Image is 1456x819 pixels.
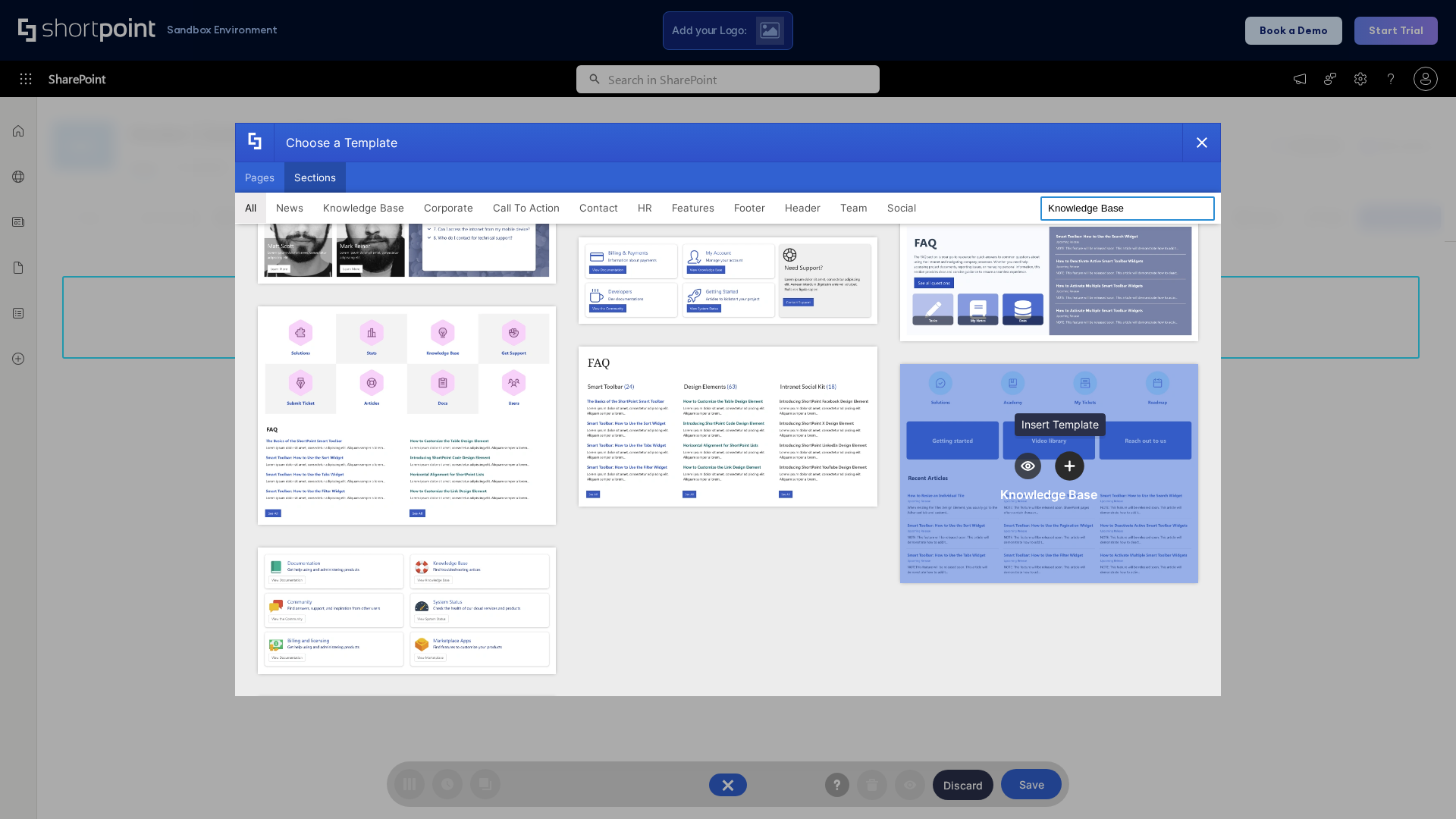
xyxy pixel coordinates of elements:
button: Social [877,193,926,223]
button: Team [830,193,877,223]
button: Sections [284,162,346,193]
button: Contact [570,193,628,223]
button: Pages [235,162,284,193]
button: Features [662,193,724,223]
button: Header [775,193,830,223]
button: All [235,193,266,223]
div: template selector [235,123,1221,696]
input: Search [1040,196,1215,221]
iframe: Chat Widget [1380,746,1456,819]
button: Call To Action [483,193,570,223]
button: Footer [724,193,775,223]
div: Knowledge Base [1000,487,1097,502]
button: Knowledge Base [313,193,414,223]
button: HR [628,193,662,223]
button: News [266,193,313,223]
div: Choose a Template [274,124,397,162]
button: Corporate [414,193,483,223]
